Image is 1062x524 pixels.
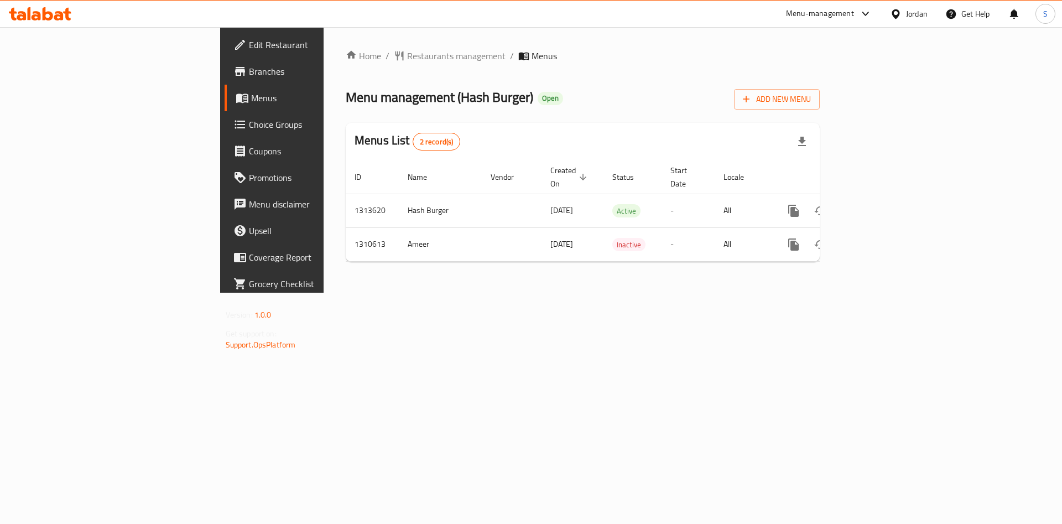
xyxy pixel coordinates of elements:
td: - [662,227,715,261]
nav: breadcrumb [346,49,820,63]
li: / [510,49,514,63]
button: Add New Menu [734,89,820,110]
a: Promotions [225,164,398,191]
span: Active [612,205,641,217]
a: Branches [225,58,398,85]
table: enhanced table [346,160,896,262]
span: Name [408,170,441,184]
span: Vendor [491,170,528,184]
span: [DATE] [550,203,573,217]
div: Menu-management [786,7,854,20]
button: more [780,198,807,224]
div: Total records count [413,133,461,151]
td: Hash Burger [399,194,482,227]
span: Menus [251,91,389,105]
button: Change Status [807,231,834,258]
button: more [780,231,807,258]
span: Created On [550,164,590,190]
span: Grocery Checklist [249,277,389,290]
a: Restaurants management [394,49,506,63]
span: Promotions [249,171,389,184]
div: Jordan [906,8,928,20]
div: Open [538,92,563,105]
div: Active [612,204,641,217]
button: Change Status [807,198,834,224]
span: Choice Groups [249,118,389,131]
span: Add New Menu [743,92,811,106]
th: Actions [772,160,896,194]
a: Upsell [225,217,398,244]
span: Edit Restaurant [249,38,389,51]
h2: Menus List [355,132,460,151]
a: Support.OpsPlatform [226,338,296,352]
div: Export file [789,128,815,155]
span: Locale [723,170,758,184]
span: Branches [249,65,389,78]
span: Open [538,94,563,103]
td: All [715,227,772,261]
span: Coupons [249,144,389,158]
td: Ameer [399,227,482,261]
a: Coverage Report [225,244,398,271]
span: 1.0.0 [254,308,272,322]
td: - [662,194,715,227]
span: Restaurants management [407,49,506,63]
a: Menu disclaimer [225,191,398,217]
span: S [1043,8,1048,20]
span: Version: [226,308,253,322]
a: Coupons [225,138,398,164]
span: Upsell [249,224,389,237]
span: Inactive [612,238,645,251]
span: 2 record(s) [413,137,460,147]
span: Menus [532,49,557,63]
a: Choice Groups [225,111,398,138]
span: Get support on: [226,326,277,341]
span: Menu management ( Hash Burger ) [346,85,533,110]
span: ID [355,170,376,184]
span: Menu disclaimer [249,198,389,211]
span: Start Date [670,164,701,190]
span: Coverage Report [249,251,389,264]
td: All [715,194,772,227]
span: Status [612,170,648,184]
a: Edit Restaurant [225,32,398,58]
span: [DATE] [550,237,573,251]
a: Menus [225,85,398,111]
a: Grocery Checklist [225,271,398,297]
